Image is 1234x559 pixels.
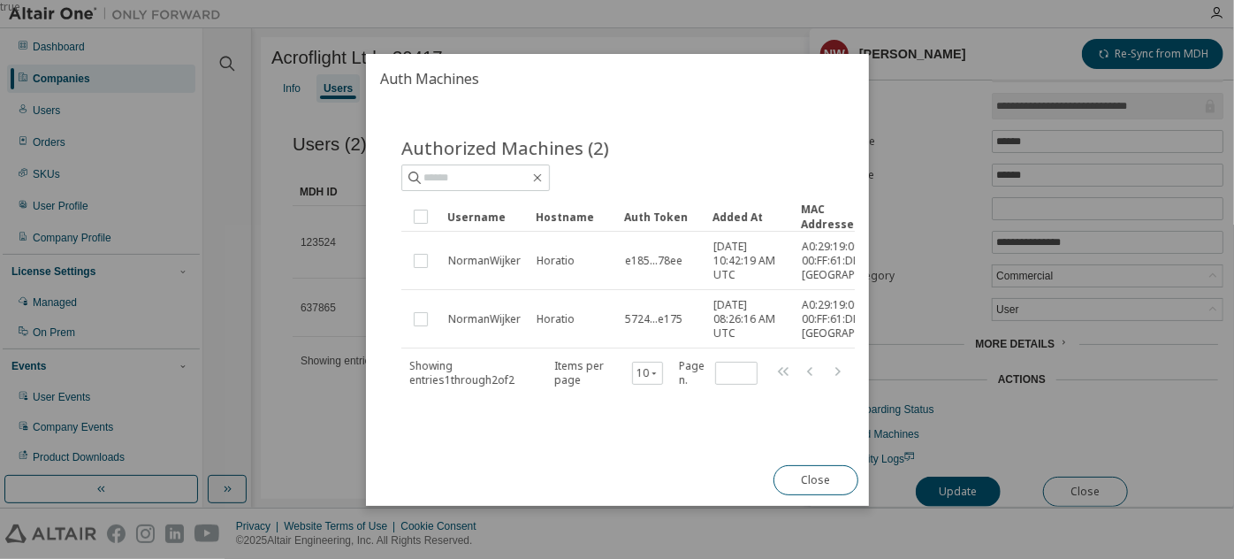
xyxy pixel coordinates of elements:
button: Close [773,465,857,495]
h2: Auth Machines [366,54,869,103]
div: Auth Token [624,203,698,231]
span: [DATE] 08:26:16 AM UTC [713,298,786,341]
span: Page n. [678,359,757,387]
span: Showing entries 1 through 2 of 2 [409,358,514,387]
span: Items per page [553,359,662,387]
span: [DATE] 10:42:19 AM UTC [713,240,786,282]
span: Authorized Machines (2) [401,135,609,160]
span: A0:29:19:09:57:8A , 00:FF:61:DE:86:7F , [GEOGRAPHIC_DATA]:21:48:B4:6E:28 [802,298,983,341]
div: Hostname [536,203,610,231]
span: Horatio [537,254,575,268]
span: 5724...e175 [625,312,682,326]
div: Added At [712,203,787,231]
span: NormanWijker [448,312,521,326]
button: 10 [636,366,658,380]
div: Username [447,203,522,231]
span: Horatio [537,312,575,326]
span: e185...78ee [625,254,682,268]
span: NormanWijker [448,254,521,268]
div: MAC Addresses [801,202,875,232]
span: A0:29:19:09:57:8A , 00:FF:61:DE:86:7F , [GEOGRAPHIC_DATA]:21:48:B4:6E:28 [802,240,983,282]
